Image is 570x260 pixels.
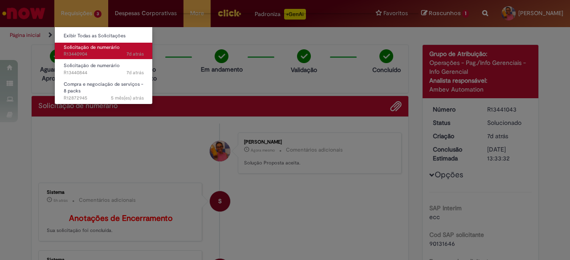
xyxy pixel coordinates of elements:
[55,61,153,77] a: Aberto R13440844 : Solicitação de numerário
[111,95,144,101] time: 31/03/2025 15:53:03
[64,62,120,69] span: Solicitação de numerário
[126,69,144,76] time: 22/08/2025 16:31:53
[126,51,144,57] time: 22/08/2025 16:44:49
[54,27,153,104] ul: Requisições
[126,69,144,76] span: 7d atrás
[64,51,144,58] span: R13440904
[64,69,144,76] span: R13440844
[111,95,144,101] span: 5 mês(es) atrás
[64,95,144,102] span: R12872945
[64,44,120,51] span: Solicitação de numerário
[64,81,143,95] span: Compra e negociação de serviços - 8 packs
[55,80,153,99] a: Aberto R12872945 : Compra e negociação de serviços - 8 packs
[55,43,153,59] a: Aberto R13440904 : Solicitação de numerário
[126,51,144,57] span: 7d atrás
[55,31,153,41] a: Exibir Todas as Solicitações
